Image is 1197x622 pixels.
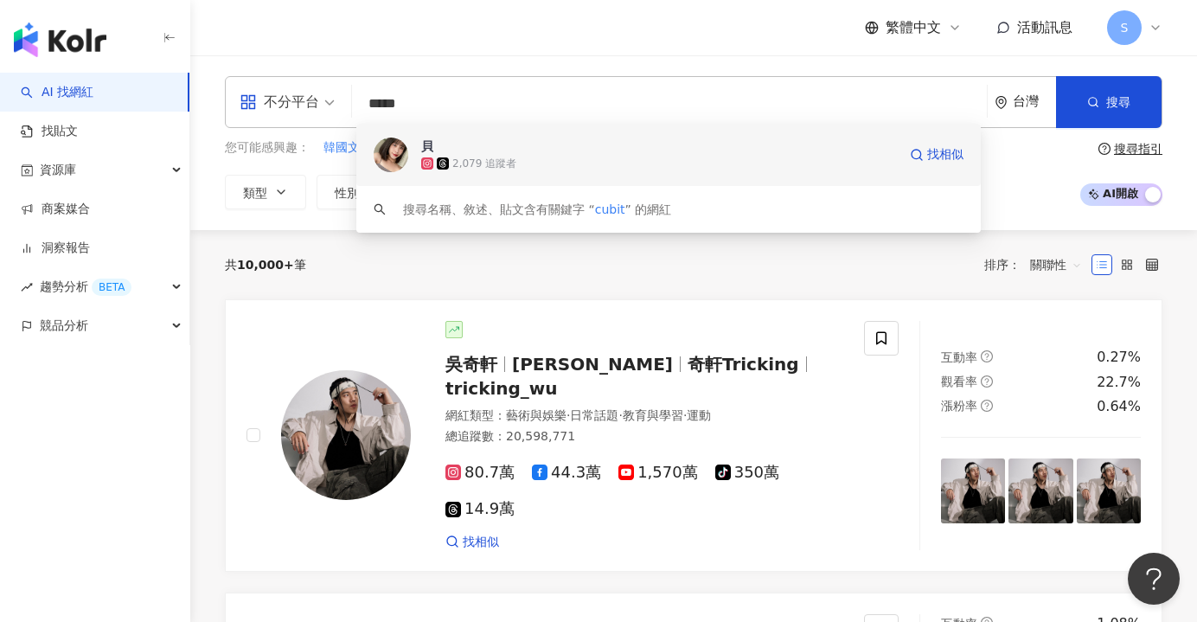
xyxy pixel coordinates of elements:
[421,138,433,155] div: 貝
[281,370,411,500] img: KOL Avatar
[981,350,993,362] span: question-circle
[92,279,131,296] div: BETA
[445,464,515,482] span: 80.7萬
[445,428,843,446] div: 總追蹤數 ： 20,598,771
[532,464,601,482] span: 44.3萬
[618,464,698,482] span: 1,570萬
[1097,397,1141,416] div: 0.64%
[463,534,499,551] span: 找相似
[1077,458,1141,523] img: post-image
[445,534,499,551] a: 找相似
[1097,373,1141,392] div: 22.7%
[323,139,372,157] span: 韓國文化
[21,123,78,140] a: 找貼文
[225,175,306,209] button: 類型
[403,200,671,219] div: 搜尋名稱、敘述、貼文含有關鍵字 “ ” 的網紅
[512,354,673,375] span: [PERSON_NAME]
[225,139,310,157] span: 您可能感興趣：
[981,400,993,412] span: question-circle
[240,93,257,111] span: appstore
[715,464,779,482] span: 350萬
[886,18,941,37] span: 繁體中文
[374,203,386,215] span: search
[225,299,1162,573] a: KOL Avatar吳奇軒[PERSON_NAME]奇軒Trickingtricking_wu網紅類型：藝術與娛樂·日常話題·教育與學習·運動總追蹤數：20,598,77180.7萬44.3萬1...
[618,408,622,422] span: ·
[323,138,373,157] button: 韓國文化
[1121,18,1129,37] span: S
[1056,76,1162,128] button: 搜尋
[595,202,625,216] span: cubit
[445,378,558,399] span: tricking_wu
[941,399,977,413] span: 漲粉率
[981,375,993,388] span: question-circle
[225,258,306,272] div: 共 筆
[21,240,90,257] a: 洞察報告
[570,408,618,422] span: 日常話題
[445,407,843,425] div: 網紅類型 ：
[1030,251,1082,279] span: 關聯性
[40,267,131,306] span: 趨勢分析
[1114,142,1162,156] div: 搜尋指引
[40,306,88,345] span: 競品分析
[374,138,408,172] img: KOL Avatar
[566,408,570,422] span: ·
[1013,94,1056,109] div: 台灣
[237,258,294,272] span: 10,000+
[941,375,977,388] span: 觀看率
[984,251,1091,279] div: 排序：
[243,186,267,200] span: 類型
[1097,348,1141,367] div: 0.27%
[1106,95,1130,109] span: 搜尋
[1128,553,1180,605] iframe: Help Scout Beacon - Open
[910,138,963,172] a: 找相似
[688,354,799,375] span: 奇軒Tricking
[927,146,963,164] span: 找相似
[21,201,90,218] a: 商案媒合
[506,408,566,422] span: 藝術與娛樂
[40,151,76,189] span: 資源庫
[687,408,711,422] span: 運動
[623,408,683,422] span: 教育與學習
[1008,458,1072,523] img: post-image
[452,157,516,171] div: 2,079 追蹤者
[14,22,106,57] img: logo
[995,96,1008,109] span: environment
[21,84,93,101] a: searchAI 找網紅
[21,281,33,293] span: rise
[683,408,687,422] span: ·
[317,175,398,209] button: 性別
[941,350,977,364] span: 互動率
[335,186,359,200] span: 性別
[941,458,1005,523] img: post-image
[1017,19,1072,35] span: 活動訊息
[445,354,497,375] span: 吳奇軒
[445,500,515,518] span: 14.9萬
[1098,143,1111,155] span: question-circle
[240,88,319,116] div: 不分平台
